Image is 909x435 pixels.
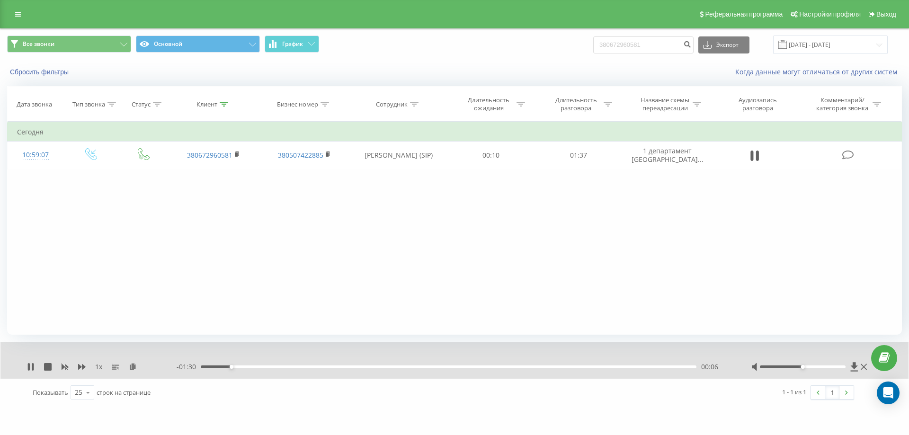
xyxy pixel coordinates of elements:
[282,41,303,47] span: График
[593,36,694,53] input: Поиск по номеру
[177,362,201,372] span: - 01:30
[23,40,54,48] span: Все звонки
[815,96,870,112] div: Комментарий/категория звонка
[698,36,749,53] button: Экспорт
[136,36,260,53] button: Основной
[17,146,54,164] div: 10:59:07
[799,10,861,18] span: Настройки профиля
[801,365,804,369] div: Accessibility label
[825,386,839,399] a: 1
[7,36,131,53] button: Все звонки
[7,68,73,76] button: Сбросить фильтры
[535,142,622,169] td: 01:37
[95,362,102,372] span: 1 x
[782,387,806,397] div: 1 - 1 из 1
[277,100,318,108] div: Бизнес номер
[33,388,68,397] span: Показывать
[75,388,82,397] div: 25
[349,142,447,169] td: [PERSON_NAME] (SIP)
[230,365,233,369] div: Accessibility label
[632,146,704,164] span: 1 департамент [GEOGRAPHIC_DATA]...
[735,67,902,76] a: Когда данные могут отличаться от других систем
[705,10,783,18] span: Реферальная программа
[551,96,601,112] div: Длительность разговора
[278,151,323,160] a: 380507422885
[17,100,52,108] div: Дата звонка
[376,100,408,108] div: Сотрудник
[196,100,217,108] div: Клиент
[701,362,718,372] span: 00:06
[447,142,535,169] td: 00:10
[265,36,319,53] button: График
[8,123,902,142] td: Сегодня
[132,100,151,108] div: Статус
[97,388,151,397] span: строк на странице
[727,96,789,112] div: Аудиозапись разговора
[876,10,896,18] span: Выход
[72,100,105,108] div: Тип звонка
[640,96,690,112] div: Название схемы переадресации
[463,96,514,112] div: Длительность ожидания
[187,151,232,160] a: 380672960581
[877,382,900,404] div: Open Intercom Messenger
